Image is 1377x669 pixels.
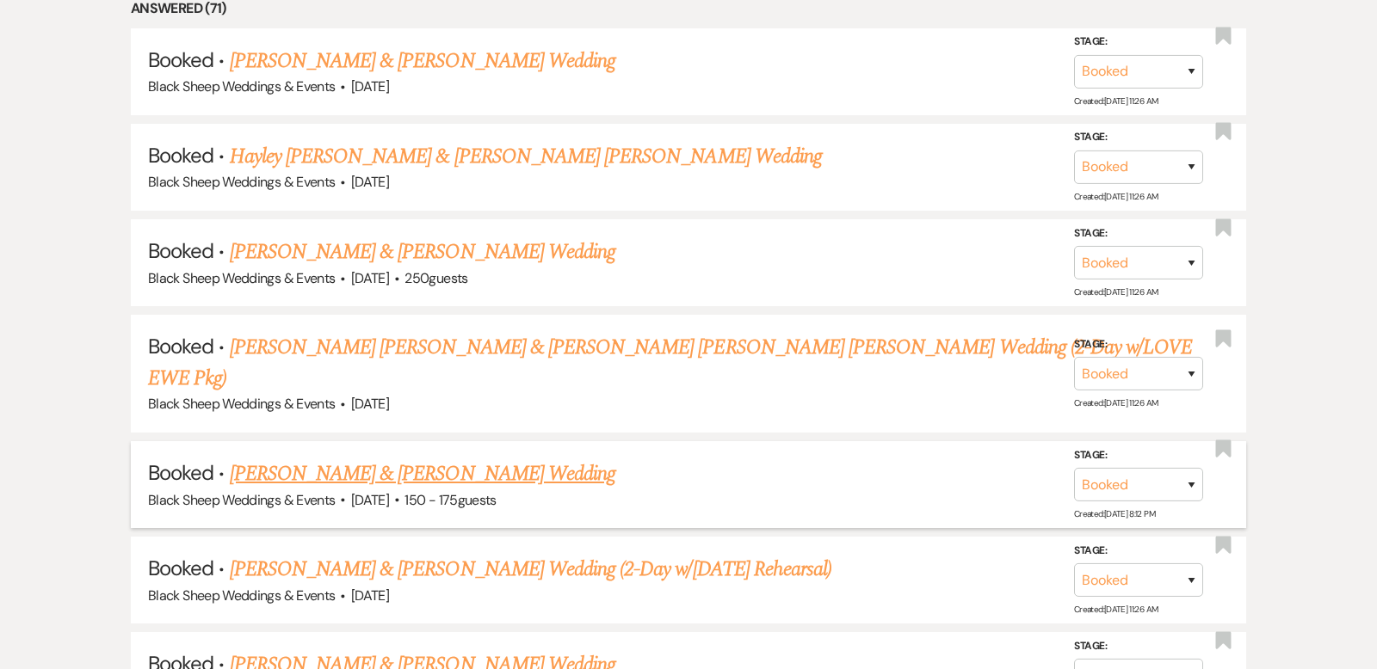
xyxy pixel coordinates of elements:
[1074,604,1158,615] span: Created: [DATE] 11:26 AM
[148,333,213,359] span: Booked
[1074,334,1203,353] label: Stage:
[351,586,389,605] span: [DATE]
[351,173,389,191] span: [DATE]
[1074,95,1158,107] span: Created: [DATE] 11:26 AM
[1074,128,1203,147] label: Stage:
[1074,286,1158,298] span: Created: [DATE] 11:26 AM
[351,269,389,287] span: [DATE]
[148,77,335,95] span: Black Sheep Weddings & Events
[148,395,335,413] span: Black Sheep Weddings & Events
[148,142,213,169] span: Booked
[1074,224,1203,242] label: Stage:
[148,46,213,73] span: Booked
[404,269,467,287] span: 250 guests
[351,77,389,95] span: [DATE]
[1074,33,1203,52] label: Stage:
[148,555,213,581] span: Booked
[230,46,615,77] a: [PERSON_NAME] & [PERSON_NAME] Wedding
[1074,191,1158,202] span: Created: [DATE] 11:26 AM
[1074,397,1158,408] span: Created: [DATE] 11:26 AM
[1074,508,1155,519] span: Created: [DATE] 8:12 PM
[351,395,389,413] span: [DATE]
[1074,637,1203,656] label: Stage:
[148,237,213,264] span: Booked
[230,236,615,267] a: [PERSON_NAME] & [PERSON_NAME] Wedding
[148,332,1192,394] a: [PERSON_NAME] [PERSON_NAME] & [PERSON_NAME] [PERSON_NAME] [PERSON_NAME] Wedding (2-Day w/LOVE EWE...
[1074,542,1203,561] label: Stage:
[148,459,213,486] span: Booked
[148,491,335,509] span: Black Sheep Weddings & Events
[148,269,335,287] span: Black Sheep Weddings & Events
[230,458,615,489] a: [PERSON_NAME] & [PERSON_NAME] Wedding
[148,586,335,605] span: Black Sheep Weddings & Events
[230,554,832,585] a: [PERSON_NAME] & [PERSON_NAME] Wedding (2-Day w/[DATE] Rehearsal)
[148,173,335,191] span: Black Sheep Weddings & Events
[351,491,389,509] span: [DATE]
[230,141,822,172] a: Hayley [PERSON_NAME] & [PERSON_NAME] [PERSON_NAME] Wedding
[404,491,496,509] span: 150 - 175 guests
[1074,445,1203,464] label: Stage:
